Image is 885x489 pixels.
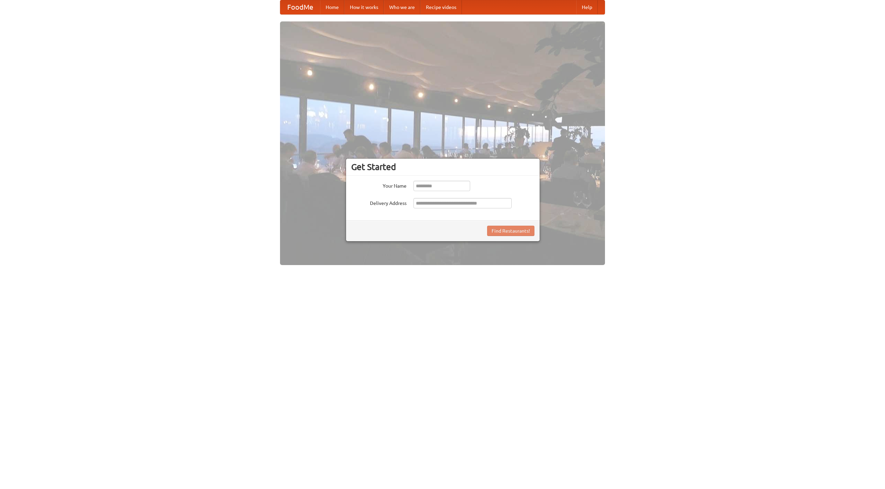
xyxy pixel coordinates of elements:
label: Delivery Address [351,198,407,207]
a: FoodMe [280,0,320,14]
a: Home [320,0,344,14]
a: Recipe videos [420,0,462,14]
button: Find Restaurants! [487,226,534,236]
a: Who we are [384,0,420,14]
label: Your Name [351,181,407,189]
h3: Get Started [351,162,534,172]
a: How it works [344,0,384,14]
a: Help [576,0,598,14]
